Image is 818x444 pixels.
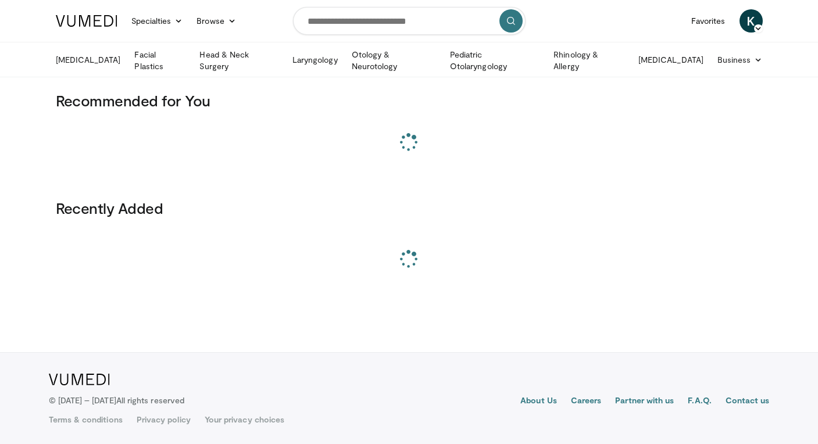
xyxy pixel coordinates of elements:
a: F.A.Q. [688,395,711,409]
a: Partner with us [615,395,674,409]
input: Search topics, interventions [293,7,526,35]
a: Business [710,48,770,71]
a: Otology & Neurotology [345,49,443,72]
a: Specialties [124,9,190,33]
img: VuMedi Logo [56,15,117,27]
a: Careers [571,395,602,409]
a: Favorites [684,9,733,33]
img: VuMedi Logo [49,374,110,385]
a: Your privacy choices [205,414,284,425]
a: Pediatric Otolaryngology [443,49,546,72]
span: All rights reserved [116,395,184,405]
h3: Recently Added [56,199,763,217]
a: K [740,9,763,33]
a: Contact us [726,395,770,409]
a: Facial Plastics [127,49,192,72]
a: Rhinology & Allergy [546,49,631,72]
a: Browse [190,9,243,33]
h3: Recommended for You [56,91,763,110]
a: [MEDICAL_DATA] [631,48,710,71]
a: [MEDICAL_DATA] [49,48,128,71]
a: Head & Neck Surgery [192,49,285,72]
a: Privacy policy [137,414,191,425]
a: Terms & conditions [49,414,123,425]
a: About Us [520,395,557,409]
a: Laryngology [285,48,345,71]
p: © [DATE] – [DATE] [49,395,185,406]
